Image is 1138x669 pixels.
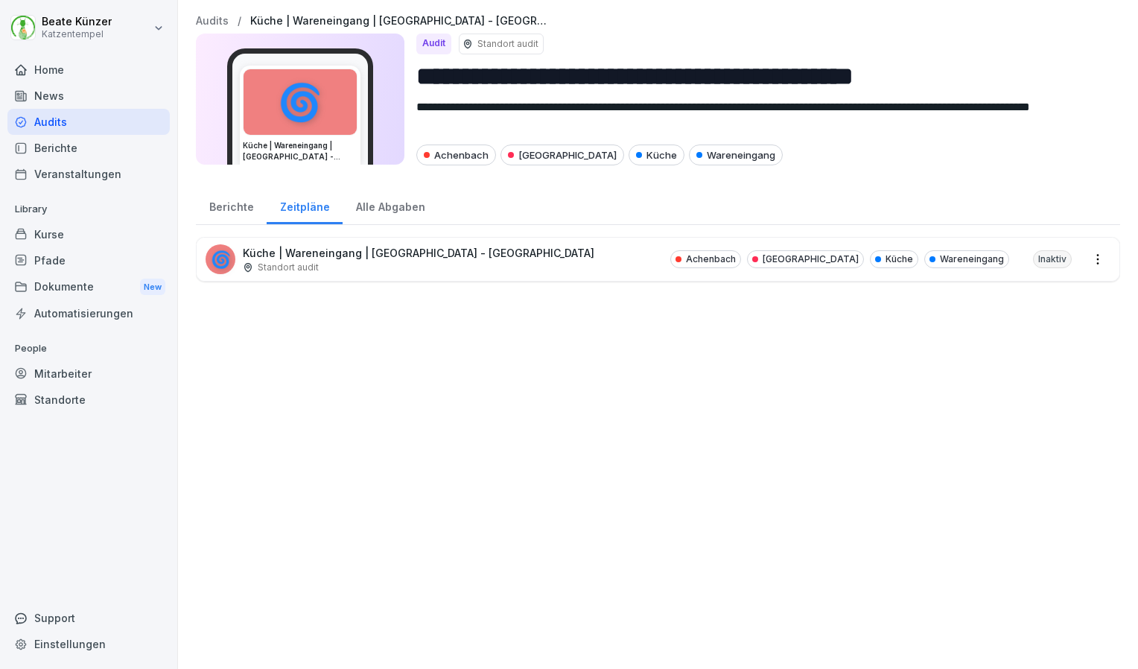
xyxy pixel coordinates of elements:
a: Home [7,57,170,83]
div: Inaktiv [1033,250,1072,268]
div: [GEOGRAPHIC_DATA] [500,145,624,165]
p: / [238,15,241,28]
a: Kurse [7,221,170,247]
a: Zeitpläne [267,186,343,224]
p: Standort audit [477,37,538,51]
div: Dokumente [7,273,170,301]
div: Küche [629,145,684,165]
a: Alle Abgaben [343,186,438,224]
p: Standort audit [258,261,319,274]
a: Standorte [7,387,170,413]
div: Achenbach [416,145,496,165]
div: Wareneingang [689,145,783,165]
p: People [7,337,170,361]
a: Berichte [7,135,170,161]
p: Wareneingang [940,253,1004,266]
a: News [7,83,170,109]
p: Küche [886,253,913,266]
div: New [140,279,165,296]
p: [GEOGRAPHIC_DATA] [763,253,859,266]
a: Automatisierungen [7,300,170,326]
p: Beate Künzer [42,16,112,28]
div: 🌀 [244,69,357,135]
a: Berichte [196,186,267,224]
a: DokumenteNew [7,273,170,301]
div: 🌀 [206,244,235,274]
a: Mitarbeiter [7,361,170,387]
div: Audit [416,34,451,54]
p: Library [7,197,170,221]
a: Audits [7,109,170,135]
a: Pfade [7,247,170,273]
a: Audits [196,15,229,28]
h3: Küche | Wareneingang | [GEOGRAPHIC_DATA] - [GEOGRAPHIC_DATA] [243,140,357,162]
div: Support [7,605,170,631]
p: Katzentempel [42,29,112,39]
p: Achenbach [686,253,736,266]
p: Küche | Wareneingang | [GEOGRAPHIC_DATA] - [GEOGRAPHIC_DATA] [243,245,594,261]
a: Veranstaltungen [7,161,170,187]
a: Einstellungen [7,631,170,657]
a: Küche | Wareneingang | [GEOGRAPHIC_DATA] - [GEOGRAPHIC_DATA] [250,15,548,28]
